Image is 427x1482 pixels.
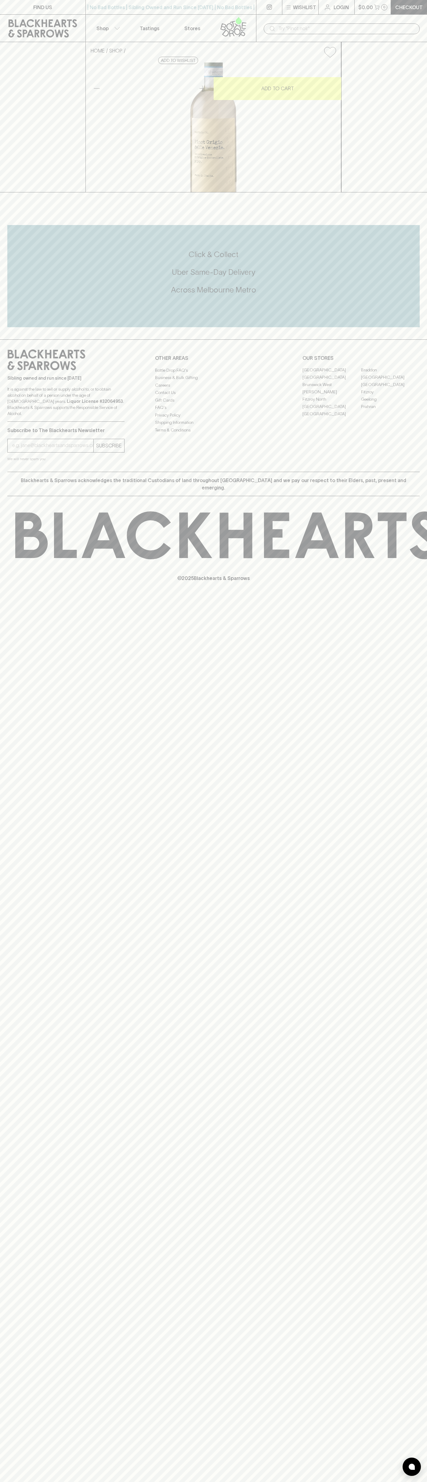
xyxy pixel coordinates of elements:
[96,25,109,32] p: Shop
[7,386,125,417] p: It is against the law to sell or supply alcohol to, or to obtain alcohol on behalf of a person un...
[7,456,125,462] p: We will never spam you
[155,396,272,404] a: Gift Cards
[7,427,125,434] p: Subscribe to The Blackhearts Newsletter
[361,396,420,403] a: Geelong
[86,15,128,42] button: Shop
[155,374,272,381] a: Business & Bulk Gifting
[383,5,385,9] p: 0
[94,439,124,452] button: SUBSCRIBE
[214,77,341,100] button: ADD TO CART
[361,403,420,410] a: Prahran
[12,477,415,491] p: Blackhearts & Sparrows acknowledges the traditional Custodians of land throughout [GEOGRAPHIC_DAT...
[361,367,420,374] a: Braddon
[278,24,415,34] input: Try "Pinot noir"
[7,267,420,277] h5: Uber Same-Day Delivery
[302,403,361,410] a: [GEOGRAPHIC_DATA]
[96,442,122,449] p: SUBSCRIBE
[302,410,361,418] a: [GEOGRAPHIC_DATA]
[155,389,272,396] a: Contact Us
[302,367,361,374] a: [GEOGRAPHIC_DATA]
[171,15,214,42] a: Stores
[322,45,338,60] button: Add to wishlist
[155,354,272,362] p: OTHER AREAS
[361,388,420,396] a: Fitzroy
[293,4,316,11] p: Wishlist
[302,396,361,403] a: Fitzroy North
[395,4,423,11] p: Checkout
[155,419,272,426] a: Shipping Information
[302,374,361,381] a: [GEOGRAPHIC_DATA]
[12,441,93,450] input: e.g. jane@blackheartsandsparrows.com.au
[155,381,272,389] a: Careers
[33,4,52,11] p: FIND US
[158,57,198,64] button: Add to wishlist
[334,4,349,11] p: Login
[140,25,159,32] p: Tastings
[91,48,105,53] a: HOME
[7,285,420,295] h5: Across Melbourne Metro
[109,48,122,53] a: SHOP
[184,25,200,32] p: Stores
[7,225,420,327] div: Call to action block
[302,354,420,362] p: OUR STORES
[7,249,420,260] h5: Click & Collect
[128,15,171,42] a: Tastings
[155,426,272,434] a: Terms & Conditions
[86,63,341,192] img: 17299.png
[7,375,125,381] p: Sibling owned and run since [DATE]
[302,381,361,388] a: Brunswick West
[358,4,373,11] p: $0.00
[361,381,420,388] a: [GEOGRAPHIC_DATA]
[155,411,272,419] a: Privacy Policy
[409,1464,415,1470] img: bubble-icon
[155,404,272,411] a: FAQ's
[302,388,361,396] a: [PERSON_NAME]
[261,85,294,92] p: ADD TO CART
[155,367,272,374] a: Bottle Drop FAQ's
[67,399,123,404] strong: Liquor License #32064953
[361,374,420,381] a: [GEOGRAPHIC_DATA]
